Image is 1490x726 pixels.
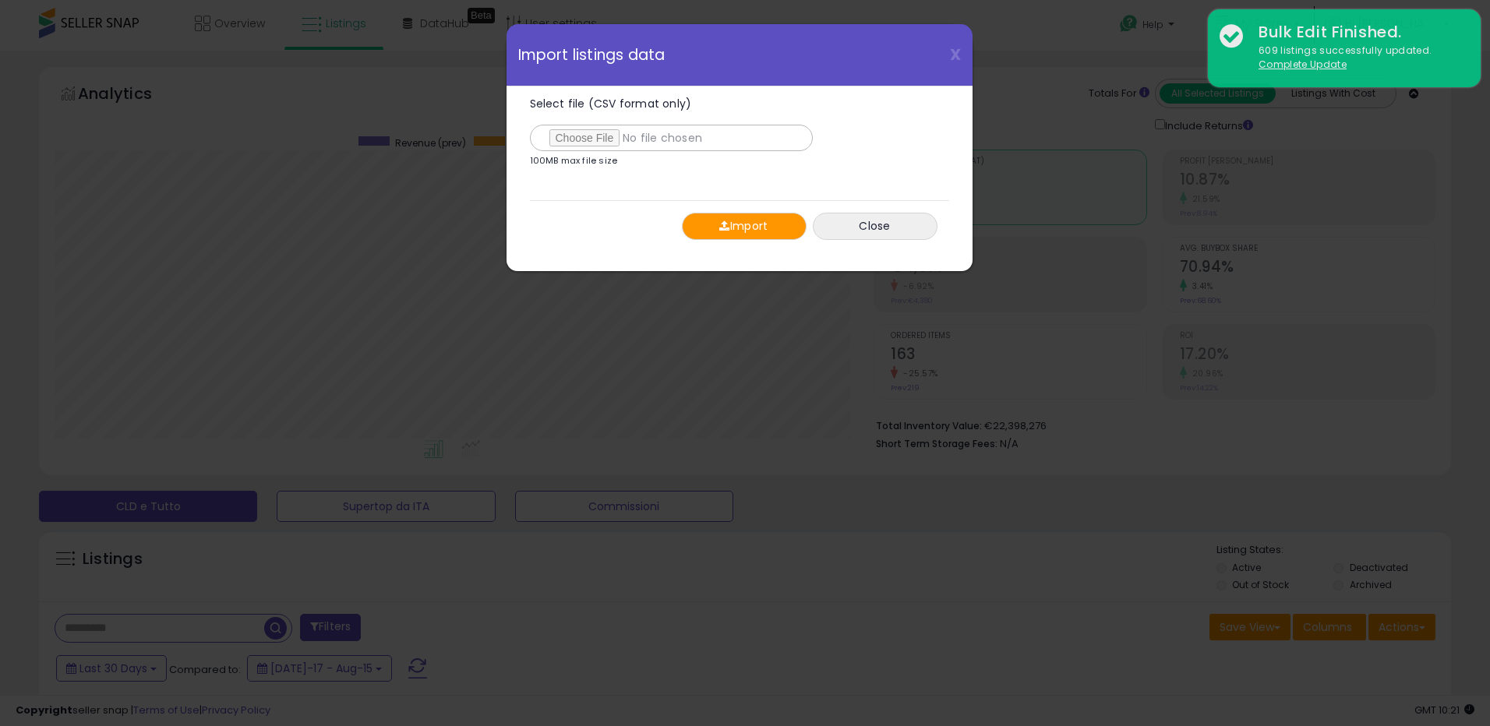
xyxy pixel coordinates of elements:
[1247,21,1469,44] div: Bulk Edit Finished.
[518,48,666,62] span: Import listings data
[1259,58,1347,71] u: Complete Update
[950,44,961,65] span: X
[682,213,807,240] button: Import
[813,213,937,240] button: Close
[530,96,692,111] span: Select file (CSV format only)
[530,157,618,165] p: 100MB max file size
[1247,44,1469,72] div: 609 listings successfully updated.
